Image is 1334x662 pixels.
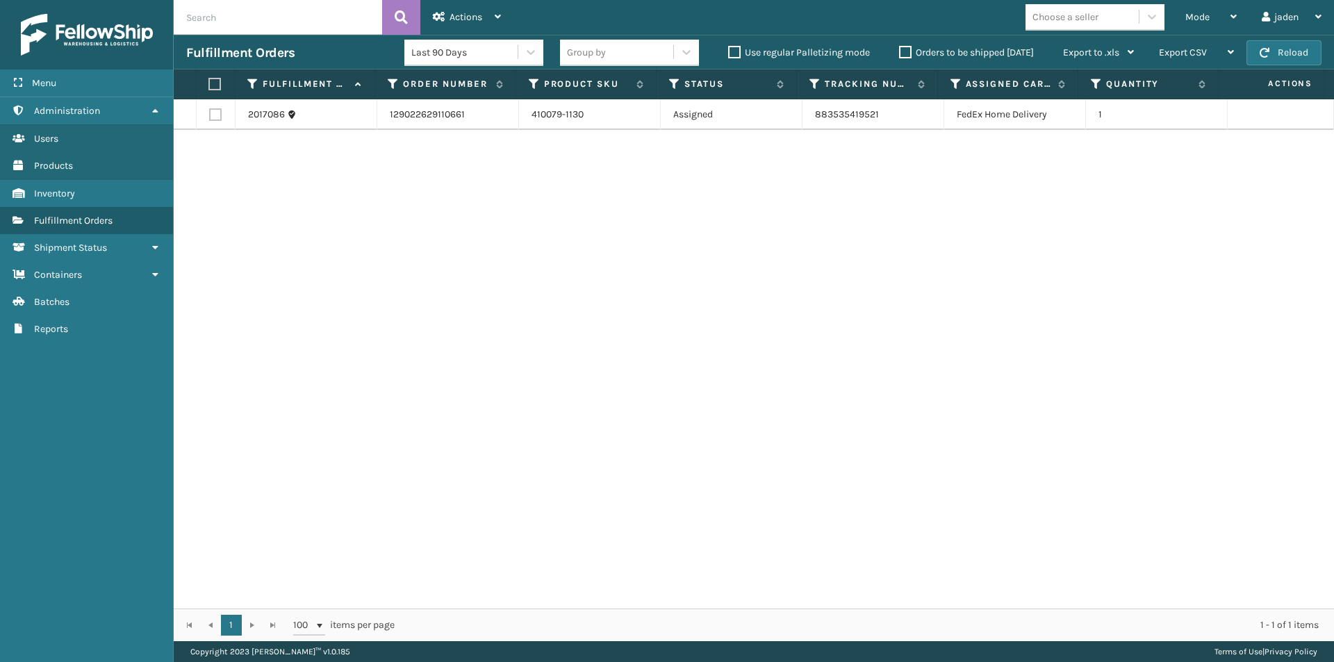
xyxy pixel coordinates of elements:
span: Batches [34,296,69,308]
span: Menu [32,77,56,89]
label: Assigned Carrier Service [966,78,1051,90]
a: 2017086 [248,108,285,122]
span: Inventory [34,188,75,199]
span: Export to .xls [1063,47,1119,58]
td: FedEx Home Delivery [944,99,1086,130]
a: 1 [221,615,242,636]
span: Reports [34,323,68,335]
span: items per page [293,615,395,636]
span: Export CSV [1159,47,1207,58]
a: Terms of Use [1214,647,1262,656]
span: Shipment Status [34,242,107,254]
span: Containers [34,269,82,281]
a: Privacy Policy [1265,647,1317,656]
a: 410079-1130 [532,108,584,120]
span: Users [34,133,58,144]
a: 883535419521 [815,108,879,120]
img: logo [21,14,153,56]
div: Choose a seller [1032,10,1098,24]
span: 100 [293,618,314,632]
label: Use regular Palletizing mode [728,47,870,58]
label: Order Number [403,78,488,90]
span: Actions [450,11,482,23]
label: Product SKU [544,78,629,90]
div: | [1214,641,1317,662]
label: Quantity [1106,78,1192,90]
label: Orders to be shipped [DATE] [899,47,1034,58]
label: Status [684,78,770,90]
span: Actions [1223,72,1321,95]
span: Administration [34,105,100,117]
button: Reload [1246,40,1321,65]
div: 1 - 1 of 1 items [414,618,1319,632]
label: Fulfillment Order Id [263,78,348,90]
td: 1 [1086,99,1228,130]
td: 129022629110661 [377,99,519,130]
h3: Fulfillment Orders [186,44,295,61]
label: Tracking Number [825,78,910,90]
span: Mode [1185,11,1210,23]
div: Group by [567,45,606,60]
p: Copyright 2023 [PERSON_NAME]™ v 1.0.185 [190,641,350,662]
span: Fulfillment Orders [34,215,113,226]
div: Last 90 Days [411,45,519,60]
span: Products [34,160,73,172]
td: Assigned [661,99,802,130]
